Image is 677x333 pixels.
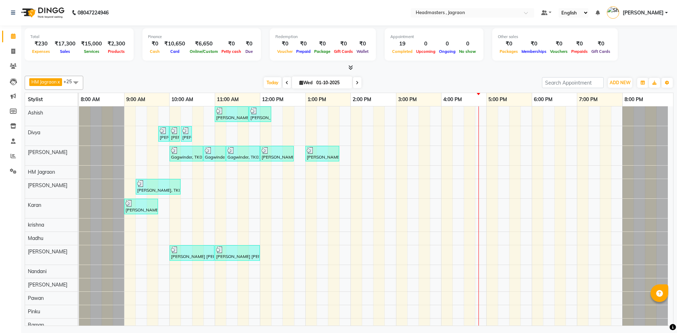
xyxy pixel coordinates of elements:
[390,49,414,54] span: Completed
[623,94,645,105] a: 8:00 PM
[79,94,102,105] a: 8:00 AM
[261,147,293,160] div: [PERSON_NAME] [PERSON_NAME], TK05, 12:00 PM-12:45 PM, HCGD - Hair Cut by Creative Director
[28,282,67,288] span: [PERSON_NAME]
[457,40,478,48] div: 0
[188,49,220,54] span: Online/Custom
[275,49,294,54] span: Voucher
[608,78,632,88] button: ADD NEW
[610,80,630,85] span: ADD NEW
[590,49,612,54] span: Gift Cards
[170,127,179,141] div: [PERSON_NAME] [PERSON_NAME], TK03, 10:00 AM-10:05 AM, TH-UL - [GEOGRAPHIC_DATA]
[355,49,370,54] span: Wallet
[396,94,419,105] a: 3:00 PM
[78,3,109,23] b: 08047224946
[437,40,457,48] div: 0
[28,149,67,155] span: [PERSON_NAME]
[28,169,55,175] span: HM Jagraon
[28,129,40,136] span: Divya
[264,77,281,88] span: Today
[28,322,44,328] span: Raman
[441,94,464,105] a: 4:00 PM
[487,94,509,105] a: 5:00 PM
[148,34,255,40] div: Finance
[161,40,188,48] div: ₹10,650
[312,40,332,48] div: ₹0
[569,40,590,48] div: ₹0
[215,107,248,121] div: [PERSON_NAME], TK08, 11:00 AM-11:45 AM, HCGD - Hair Cut by Creative Director
[498,40,520,48] div: ₹0
[498,34,612,40] div: Other sales
[148,49,161,54] span: Cash
[355,40,370,48] div: ₹0
[220,40,243,48] div: ₹0
[124,94,147,105] a: 9:00 AM
[520,49,548,54] span: Memberships
[215,246,259,260] div: [PERSON_NAME] [PERSON_NAME], TK07, 11:00 AM-12:00 PM, OPLEX - Ola Plex
[30,34,128,40] div: Total
[437,49,457,54] span: Ongoing
[542,77,604,88] input: Search Appointment
[28,295,44,301] span: Pawan
[312,49,332,54] span: Package
[215,94,240,105] a: 11:00 AM
[182,127,191,141] div: [PERSON_NAME], TK06, 10:15 AM-10:30 AM, TH-EB - Eyebrows
[58,49,72,54] span: Sales
[227,147,259,160] div: Gagwinder, TK02, 11:15 AM-12:00 PM, KAN-PM - Kanpeki Manual
[647,305,670,326] iframe: chat widget
[148,40,161,48] div: ₹0
[351,94,373,105] a: 2:00 PM
[188,40,220,48] div: ₹6,650
[57,79,60,85] a: x
[298,80,314,85] span: Wed
[105,40,128,48] div: ₹2,300
[30,40,52,48] div: ₹230
[607,6,619,19] img: Shivangi Jagraon
[31,79,57,85] span: HM Jagraon
[414,49,437,54] span: Upcoming
[548,49,569,54] span: Vouchers
[314,78,349,88] input: 2025-10-01
[520,40,548,48] div: ₹0
[569,49,590,54] span: Prepaids
[159,127,169,141] div: [PERSON_NAME] [PERSON_NAME], TK03, 09:45 AM-10:00 AM, TH-EB - Eyebrows
[28,235,43,241] span: Madhu
[169,49,181,54] span: Card
[244,49,255,54] span: Due
[125,200,157,213] div: [PERSON_NAME] [PERSON_NAME], TK03, 09:00 AM-09:45 AM, Headwash-Blowdry
[332,49,355,54] span: Gift Cards
[390,40,414,48] div: 19
[28,110,43,116] span: Ashish
[52,40,78,48] div: ₹17,300
[414,40,437,48] div: 0
[498,49,520,54] span: Packages
[170,246,214,260] div: [PERSON_NAME] [PERSON_NAME], TK03, 10:00 AM-11:00 AM, HCL - Hair Cut by Senior Hair Stylist
[250,107,270,121] div: [PERSON_NAME], TK08, 11:45 AM-12:15 PM, BRD - [PERSON_NAME]
[548,40,569,48] div: ₹0
[590,40,612,48] div: ₹0
[28,222,44,228] span: krishna
[275,40,294,48] div: ₹0
[204,147,225,160] div: Gagwinder, TK02, 10:45 AM-11:15 AM, BRD - [PERSON_NAME]
[294,40,312,48] div: ₹0
[18,3,66,23] img: logo
[623,9,664,17] span: [PERSON_NAME]
[306,94,328,105] a: 1:00 PM
[136,180,180,193] div: [PERSON_NAME], TK04, 09:15 AM-10:15 AM, First Wash
[275,34,370,40] div: Redemption
[28,182,67,189] span: [PERSON_NAME]
[306,147,338,160] div: [PERSON_NAME], TK10, 01:00 PM-01:45 PM, HCGD - Hair Cut by Creative Director
[390,34,478,40] div: Appointment
[82,49,101,54] span: Services
[30,49,52,54] span: Expenses
[220,49,243,54] span: Petty cash
[457,49,478,54] span: No show
[260,94,285,105] a: 12:00 PM
[106,49,127,54] span: Products
[28,248,67,255] span: [PERSON_NAME]
[78,40,105,48] div: ₹15,000
[243,40,255,48] div: ₹0
[577,94,599,105] a: 7:00 PM
[63,79,77,84] span: +25
[170,147,202,160] div: Gagwinder, TK02, 10:00 AM-10:45 AM, HCGD - Hair Cut by Creative Director
[28,308,40,315] span: Pinku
